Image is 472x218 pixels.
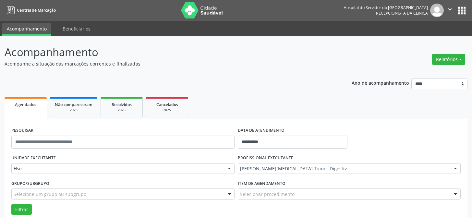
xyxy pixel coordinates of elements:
p: Acompanhamento [5,44,329,60]
button: Relatórios [432,54,465,65]
p: Acompanhe a situação das marcações correntes e finalizadas [5,60,329,67]
div: Hospital do Servidor do [GEOGRAPHIC_DATA] [344,5,428,10]
span: Selecione um grupo ou subgrupo [14,191,86,198]
div: 2025 [105,108,138,113]
span: Recepcionista da clínica [376,10,428,16]
span: [PERSON_NAME][MEDICAL_DATA] Tumor Digestiv [240,165,448,172]
div: 2025 [151,108,183,113]
label: PESQUISAR [11,126,33,136]
label: PROFISSIONAL EXECUTANTE [238,153,293,163]
button: Filtrar [11,204,32,215]
label: DATA DE ATENDIMENTO [238,126,284,136]
label: UNIDADE EXECUTANTE [11,153,56,163]
a: Beneficiários [58,23,95,34]
button: apps [456,5,467,16]
label: Item de agendamento [238,178,285,188]
span: Hse [14,165,221,172]
span: Resolvidos [112,102,132,107]
span: Não compareceram [55,102,92,107]
div: 2025 [55,108,92,113]
label: Grupo/Subgrupo [11,178,49,188]
img: img [430,4,444,17]
span: Cancelados [156,102,178,107]
span: Selecionar procedimento [240,191,295,198]
i:  [446,6,454,13]
p: Ano de acompanhamento [352,79,409,87]
span: Agendados [15,102,36,107]
a: Acompanhamento [2,23,51,36]
span: Central de Marcação [17,7,56,13]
